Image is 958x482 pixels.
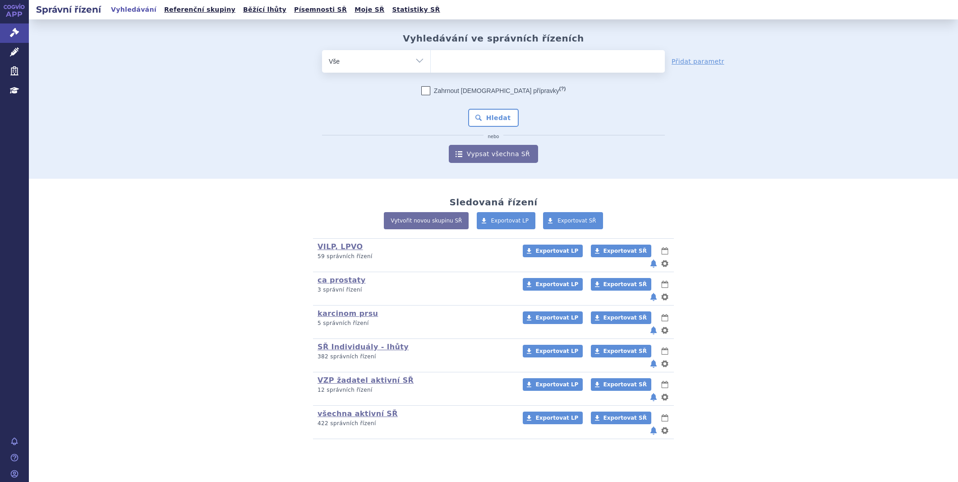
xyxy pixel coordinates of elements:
[403,33,584,44] h2: Vyhledávání ve správních řízeních
[449,145,538,163] a: Vypsat všechna SŘ
[318,309,378,318] a: karcinom prsu
[523,311,583,324] a: Exportovat LP
[603,415,647,421] span: Exportovat SŘ
[660,292,669,302] button: nastavení
[491,218,529,224] span: Exportovat LP
[318,286,511,294] p: 3 správní řízení
[318,320,511,327] p: 5 správních řízení
[523,278,583,291] a: Exportovat LP
[318,409,398,418] a: všechna aktivní SŘ
[449,197,537,208] h2: Sledovaná řízení
[389,4,442,16] a: Statistiky SŘ
[535,315,578,321] span: Exportovat LP
[352,4,387,16] a: Moje SŘ
[649,392,658,403] button: notifikace
[543,212,603,229] a: Exportovat SŘ
[318,353,511,361] p: 382 správních řízení
[649,325,658,336] button: notifikace
[649,258,658,269] button: notifikace
[318,253,511,260] p: 59 správních řízení
[484,134,504,139] i: nebo
[660,258,669,269] button: nastavení
[591,412,651,424] a: Exportovat SŘ
[477,212,536,229] a: Exportovat LP
[603,248,647,254] span: Exportovat SŘ
[591,245,651,257] a: Exportovat SŘ
[603,381,647,388] span: Exportovat SŘ
[318,343,409,351] a: SŘ Individuály - lhůty
[318,276,366,284] a: ca prostaty
[660,379,669,390] button: lhůty
[603,348,647,354] span: Exportovat SŘ
[660,246,669,256] button: lhůty
[591,345,651,357] a: Exportovat SŘ
[108,4,159,16] a: Vyhledávání
[591,311,651,324] a: Exportovat SŘ
[649,358,658,369] button: notifikace
[523,378,583,391] a: Exportovat LP
[318,420,511,427] p: 422 správních řízení
[318,242,363,251] a: VILP, LPVO
[161,4,238,16] a: Referenční skupiny
[660,392,669,403] button: nastavení
[523,345,583,357] a: Exportovat LP
[384,212,469,229] a: Vytvořit novou skupinu SŘ
[240,4,289,16] a: Běžící lhůty
[535,348,578,354] span: Exportovat LP
[468,109,519,127] button: Hledat
[591,378,651,391] a: Exportovat SŘ
[649,292,658,302] button: notifikace
[660,358,669,369] button: nastavení
[318,376,414,385] a: VZP žadatel aktivní SŘ
[29,3,108,16] h2: Správní řízení
[291,4,350,16] a: Písemnosti SŘ
[535,415,578,421] span: Exportovat LP
[523,412,583,424] a: Exportovat LP
[660,346,669,357] button: lhůty
[535,281,578,287] span: Exportovat LP
[421,86,566,95] label: Zahrnout [DEMOGRAPHIC_DATA] přípravky
[660,279,669,290] button: lhůty
[603,281,647,287] span: Exportovat SŘ
[660,312,669,323] button: lhůty
[523,245,583,257] a: Exportovat LP
[660,325,669,336] button: nastavení
[603,315,647,321] span: Exportovat SŘ
[649,425,658,436] button: notifikace
[672,57,724,66] a: Přidat parametr
[535,248,578,254] span: Exportovat LP
[535,381,578,388] span: Exportovat LP
[557,218,596,224] span: Exportovat SŘ
[559,86,566,92] abbr: (?)
[660,425,669,436] button: nastavení
[318,386,511,394] p: 12 správních řízení
[660,412,669,423] button: lhůty
[591,278,651,291] a: Exportovat SŘ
